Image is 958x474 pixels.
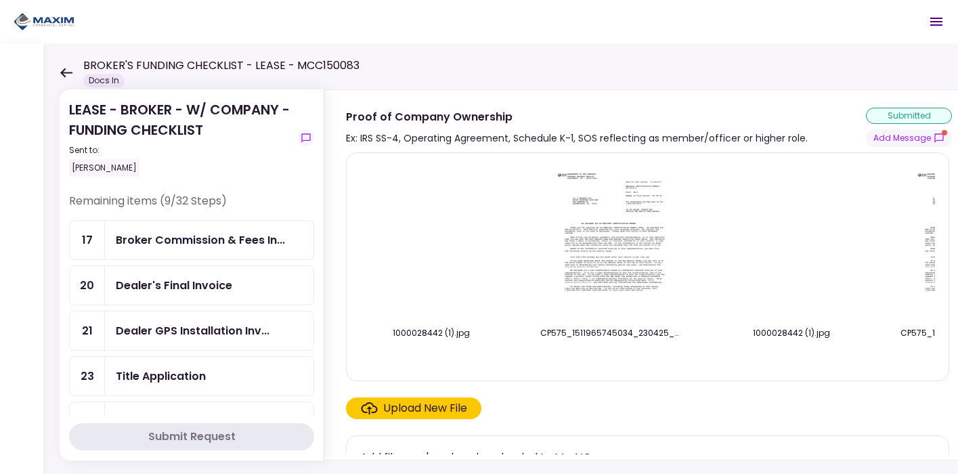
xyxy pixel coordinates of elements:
a: 23Title Application [69,356,314,396]
div: Ex: IRS SS-4, Operating Agreement, Schedule K-1, SOS reflecting as member/officer or higher role. [346,130,808,146]
div: Dealer's Final Invoice [116,277,232,294]
span: Click here to upload the required document [346,397,481,419]
a: 20Dealer's Final Invoice [69,265,314,305]
div: 1000028442 (1).jpg [720,327,863,339]
div: Dealer GPS Installation Invoice [116,322,269,339]
div: 17 [70,221,105,259]
div: Upload New File [383,400,467,416]
div: 23 [70,357,105,395]
div: Proof of Company Ownership [346,108,808,125]
button: more [592,447,612,467]
h1: BROKER'S FUNDING CHECKLIST - LEASE - MCC150083 [83,58,360,74]
div: Sent to: [69,144,292,156]
div: Broker Commission & Fees Invoice [116,232,285,249]
div: Remaining items (9/32 Steps) [69,193,314,220]
a: 17Broker Commission & Fees Invoice [69,220,314,260]
img: Partner icon [14,12,74,32]
div: submitted [866,108,952,124]
div: 26 [70,402,105,441]
div: Submit Request [148,429,236,445]
a: 26GPS Installation Requested [69,402,314,441]
div: LEASE - BROKER - W/ COMPANY - FUNDING CHECKLIST [69,100,292,177]
div: GPS Installation Requested [116,413,265,430]
div: 20 [70,266,105,305]
a: 21Dealer GPS Installation Invoice [69,311,314,351]
div: Title Application [116,368,206,385]
div: 1000028442 (1).jpg [360,327,502,339]
button: show-messages [298,130,314,146]
div: Docs In [83,74,125,87]
button: Submit Request [69,423,314,450]
button: show-messages [866,129,952,147]
div: [PERSON_NAME] [69,159,139,177]
button: Open menu [920,5,953,38]
div: 21 [70,311,105,350]
div: Add files you've already uploaded to My AIO [360,449,592,466]
div: CP575_1511965745034_230425_203213_250919_182934 (1) (1).pdf [540,327,682,339]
